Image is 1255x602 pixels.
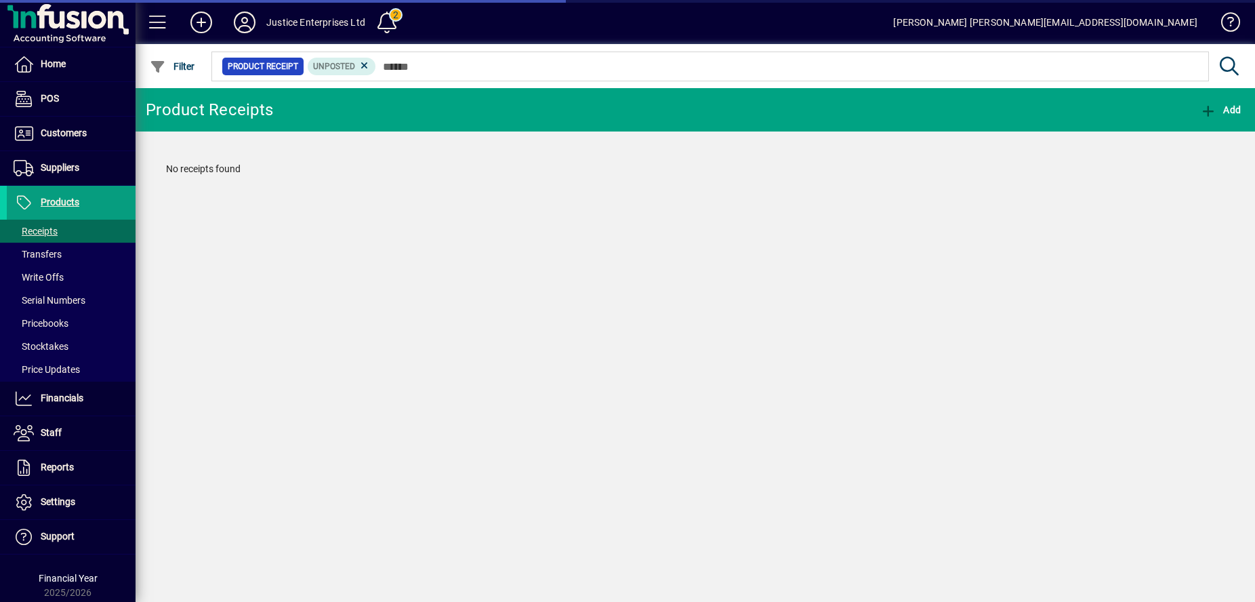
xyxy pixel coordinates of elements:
div: [PERSON_NAME] [PERSON_NAME][EMAIL_ADDRESS][DOMAIN_NAME] [893,12,1197,33]
a: Receipts [7,220,136,243]
span: Support [41,531,75,542]
button: Add [1197,98,1244,122]
span: Customers [41,127,87,138]
a: Settings [7,485,136,519]
a: Pricebooks [7,312,136,335]
button: Profile [223,10,266,35]
a: Home [7,47,136,81]
span: Pricebooks [14,318,68,329]
a: Serial Numbers [7,289,136,312]
a: POS [7,82,136,116]
a: Reports [7,451,136,485]
div: Product Receipts [146,99,273,121]
span: Receipts [14,226,58,237]
button: Filter [146,54,199,79]
a: Customers [7,117,136,150]
span: Staff [41,427,62,438]
span: Financials [41,393,83,403]
a: Transfers [7,243,136,266]
a: Knowledge Base [1211,3,1238,47]
div: No receipts found [152,148,1238,190]
span: Write Offs [14,272,64,283]
a: Price Updates [7,358,136,381]
a: Suppliers [7,151,136,185]
span: Settings [41,496,75,507]
mat-chip: Product Movement Status: Unposted [308,58,376,75]
span: Home [41,58,66,69]
a: Financials [7,382,136,416]
span: Price Updates [14,364,80,375]
span: Serial Numbers [14,295,85,306]
div: Justice Enterprises Ltd [266,12,365,33]
a: Write Offs [7,266,136,289]
a: Staff [7,416,136,450]
span: Suppliers [41,162,79,173]
span: Unposted [313,62,355,71]
span: Product Receipt [228,60,298,73]
a: Support [7,520,136,554]
button: Add [180,10,223,35]
span: POS [41,93,59,104]
span: Stocktakes [14,341,68,352]
span: Transfers [14,249,62,260]
span: Filter [150,61,195,72]
span: Reports [41,462,74,473]
span: Products [41,197,79,207]
span: Financial Year [39,573,98,584]
span: Add [1200,104,1241,115]
a: Stocktakes [7,335,136,358]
